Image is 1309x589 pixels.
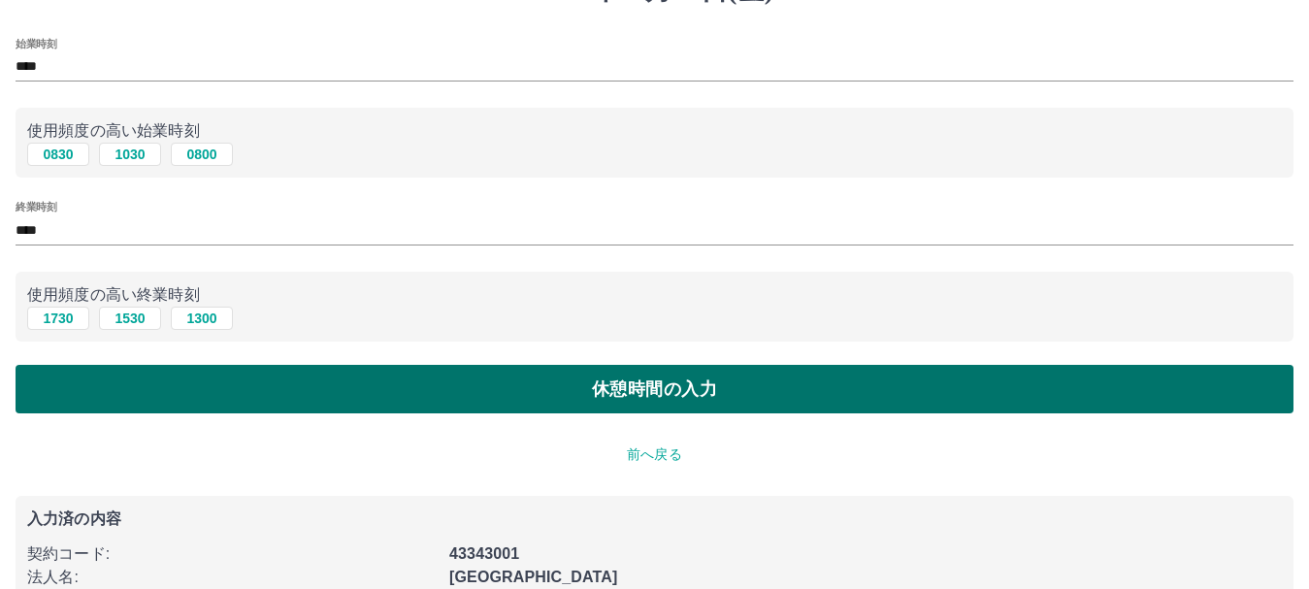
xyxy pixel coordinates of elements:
[27,283,1282,307] p: 使用頻度の高い終業時刻
[27,542,438,566] p: 契約コード :
[27,511,1282,527] p: 入力済の内容
[449,545,519,562] b: 43343001
[27,119,1282,143] p: 使用頻度の高い始業時刻
[16,365,1293,413] button: 休憩時間の入力
[99,143,161,166] button: 1030
[16,36,56,50] label: 始業時刻
[27,307,89,330] button: 1730
[171,307,233,330] button: 1300
[16,444,1293,465] p: 前へ戻る
[99,307,161,330] button: 1530
[27,143,89,166] button: 0830
[27,566,438,589] p: 法人名 :
[449,569,618,585] b: [GEOGRAPHIC_DATA]
[171,143,233,166] button: 0800
[16,200,56,214] label: 終業時刻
